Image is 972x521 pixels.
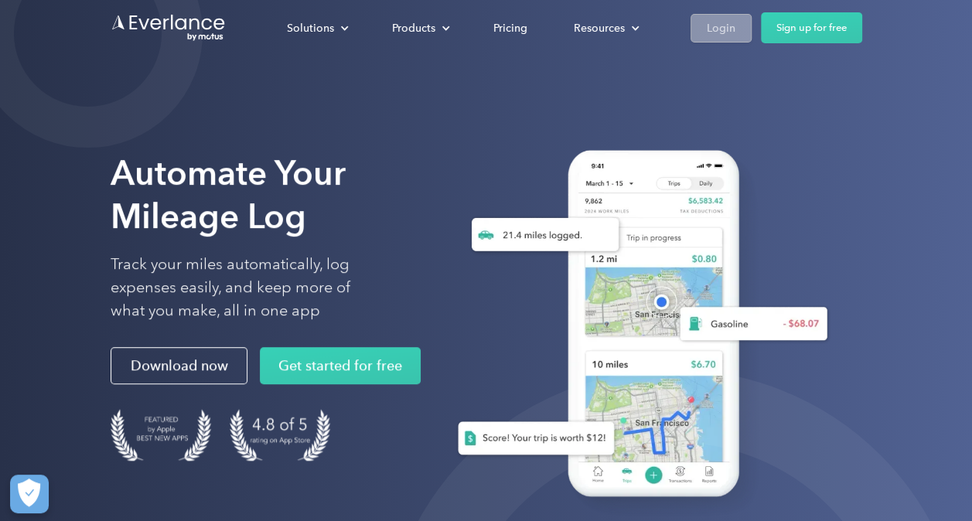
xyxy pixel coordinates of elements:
div: Login [707,19,735,38]
p: Track your miles automatically, log expenses easily, and keep more of what you make, all in one app [111,253,387,322]
a: Login [691,14,752,43]
a: Download now [111,347,247,384]
div: Products [377,15,462,42]
button: Cookies Settings [10,475,49,513]
a: Go to homepage [111,13,227,43]
img: Badge for Featured by Apple Best New Apps [111,409,211,461]
strong: Automate Your Mileage Log [111,152,346,237]
div: Solutions [271,15,361,42]
a: Pricing [478,15,543,42]
div: Resources [574,19,625,38]
div: Pricing [493,19,527,38]
a: Sign up for free [761,12,862,43]
img: Everlance, mileage tracker app, expense tracking app [433,135,840,520]
img: 4.9 out of 5 stars on the app store [230,409,330,461]
div: Resources [558,15,652,42]
div: Products [392,19,435,38]
div: Solutions [287,19,334,38]
a: Get started for free [260,347,421,384]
